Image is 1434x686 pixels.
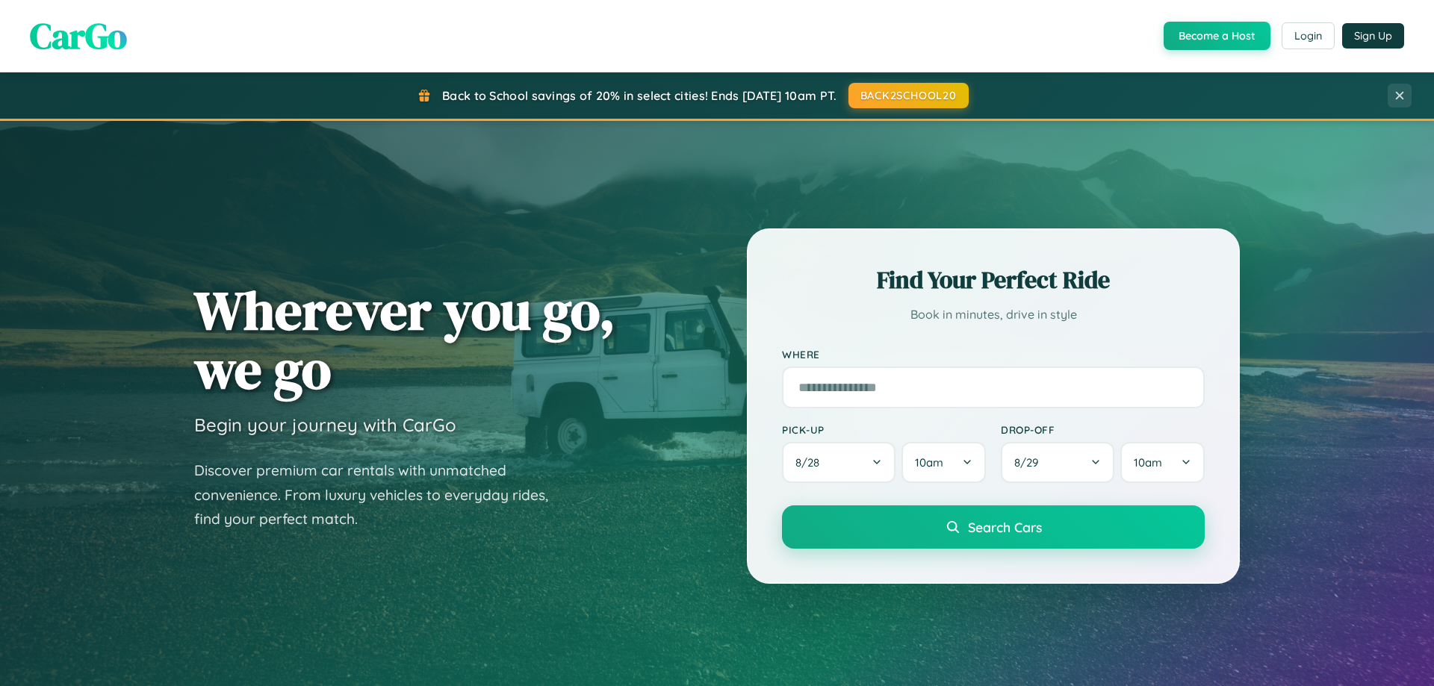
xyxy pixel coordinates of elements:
h3: Begin your journey with CarGo [194,414,456,436]
span: CarGo [30,11,127,60]
button: Sign Up [1342,23,1404,49]
span: 8 / 28 [795,455,827,470]
span: 8 / 29 [1014,455,1046,470]
p: Discover premium car rentals with unmatched convenience. From luxury vehicles to everyday rides, ... [194,458,568,531]
button: 8/28 [782,442,896,483]
button: 10am [1120,442,1205,483]
p: Book in minutes, drive in style [782,304,1205,325]
button: Become a Host [1164,22,1270,50]
span: Search Cars [968,519,1042,535]
button: Search Cars [782,505,1205,549]
button: 8/29 [1001,442,1114,483]
label: Drop-off [1001,423,1205,436]
span: 10am [1134,455,1162,470]
label: Pick-up [782,423,986,436]
button: BACK2SCHOOL20 [848,83,969,108]
label: Where [782,348,1205,361]
h1: Wherever you go, we go [194,281,615,399]
span: 10am [915,455,943,470]
h2: Find Your Perfect Ride [782,264,1205,296]
span: Back to School savings of 20% in select cities! Ends [DATE] 10am PT. [442,88,836,103]
button: Login [1282,22,1335,49]
button: 10am [901,442,986,483]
